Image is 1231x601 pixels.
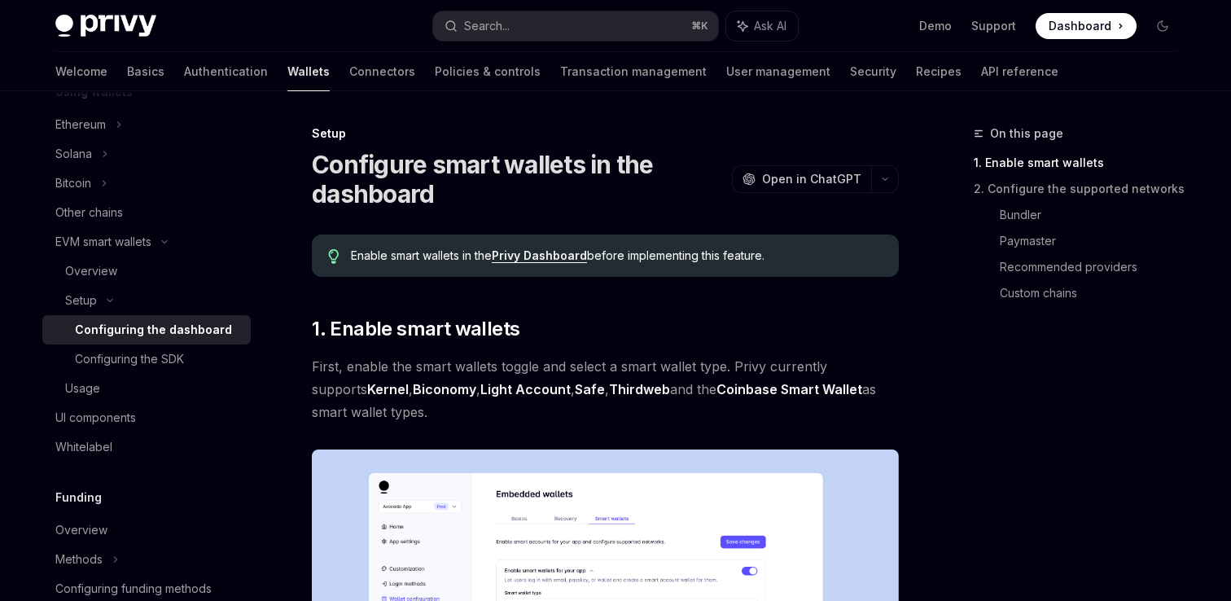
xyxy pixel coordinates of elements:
[42,432,251,462] a: Whitelabel
[55,203,123,222] div: Other chains
[55,232,151,252] div: EVM smart wallets
[127,52,164,91] a: Basics
[1000,254,1189,280] a: Recommended providers
[55,488,102,507] h5: Funding
[55,173,91,193] div: Bitcoin
[716,381,862,398] a: Coinbase Smart Wallet
[75,320,232,340] div: Configuring the dashboard
[65,261,117,281] div: Overview
[349,52,415,91] a: Connectors
[990,124,1063,143] span: On this page
[55,52,107,91] a: Welcome
[754,18,786,34] span: Ask AI
[55,115,106,134] div: Ethereum
[560,52,707,91] a: Transaction management
[55,408,136,428] div: UI components
[312,150,725,208] h1: Configure smart wallets in the dashboard
[1000,228,1189,254] a: Paymaster
[184,52,268,91] a: Authentication
[55,550,103,569] div: Methods
[42,198,251,227] a: Other chains
[1000,202,1189,228] a: Bundler
[328,249,340,264] svg: Tip
[1150,13,1176,39] button: Toggle dark mode
[42,315,251,344] a: Configuring the dashboard
[42,257,251,286] a: Overview
[55,15,156,37] img: dark logo
[55,144,92,164] div: Solana
[919,18,952,34] a: Demo
[609,381,670,398] a: Thirdweb
[413,381,476,398] a: Biconomy
[1000,280,1189,306] a: Custom chains
[435,52,541,91] a: Policies & controls
[492,248,587,263] a: Privy Dashboard
[732,165,871,193] button: Open in ChatGPT
[287,52,330,91] a: Wallets
[916,52,962,91] a: Recipes
[464,16,510,36] div: Search...
[480,381,571,398] a: Light Account
[575,381,605,398] a: Safe
[312,316,519,342] span: 1. Enable smart wallets
[55,520,107,540] div: Overview
[42,515,251,545] a: Overview
[726,52,830,91] a: User management
[433,11,718,41] button: Search...⌘K
[726,11,798,41] button: Ask AI
[974,176,1189,202] a: 2. Configure the supported networks
[312,125,899,142] div: Setup
[974,150,1189,176] a: 1. Enable smart wallets
[65,291,97,310] div: Setup
[367,381,409,398] a: Kernel
[65,379,100,398] div: Usage
[75,349,184,369] div: Configuring the SDK
[691,20,708,33] span: ⌘ K
[1049,18,1111,34] span: Dashboard
[762,171,861,187] span: Open in ChatGPT
[312,355,899,423] span: First, enable the smart wallets toggle and select a smart wallet type. Privy currently supports ,...
[981,52,1058,91] a: API reference
[42,344,251,374] a: Configuring the SDK
[351,248,883,264] span: Enable smart wallets in the before implementing this feature.
[850,52,896,91] a: Security
[42,374,251,403] a: Usage
[971,18,1016,34] a: Support
[55,579,212,599] div: Configuring funding methods
[1036,13,1137,39] a: Dashboard
[55,437,112,457] div: Whitelabel
[42,403,251,432] a: UI components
